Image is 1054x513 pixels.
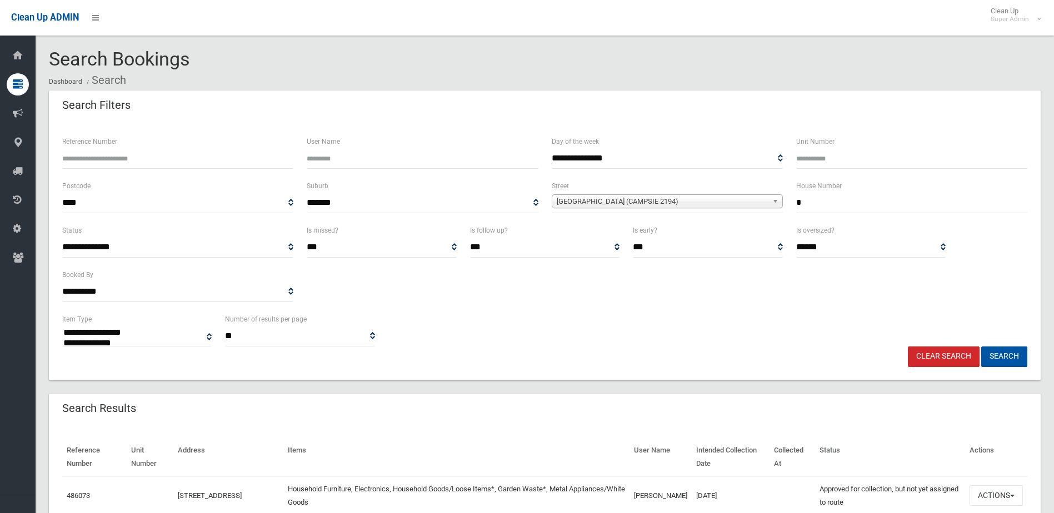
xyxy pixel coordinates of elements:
[981,346,1027,367] button: Search
[965,438,1027,476] th: Actions
[84,70,126,90] li: Search
[796,180,842,192] label: House Number
[692,438,769,476] th: Intended Collection Date
[815,438,965,476] th: Status
[62,313,92,325] label: Item Type
[796,224,835,237] label: Is oversized?
[908,346,980,367] a: Clear Search
[985,7,1040,23] span: Clean Up
[62,180,91,192] label: Postcode
[470,224,508,237] label: Is follow up?
[49,48,190,70] span: Search Bookings
[630,438,692,476] th: User Name
[283,438,630,476] th: Items
[552,180,569,192] label: Street
[127,438,173,476] th: Unit Number
[770,438,815,476] th: Collected At
[49,398,149,419] header: Search Results
[49,94,144,116] header: Search Filters
[62,224,82,237] label: Status
[991,15,1029,23] small: Super Admin
[307,135,340,148] label: User Name
[307,180,328,192] label: Suburb
[796,135,835,148] label: Unit Number
[62,269,93,281] label: Booked By
[62,135,117,148] label: Reference Number
[49,78,82,85] a: Dashboard
[67,491,90,500] a: 486073
[552,135,599,148] label: Day of the week
[225,313,307,325] label: Number of results per page
[970,485,1023,506] button: Actions
[633,224,657,237] label: Is early?
[178,491,242,500] a: [STREET_ADDRESS]
[307,224,338,237] label: Is missed?
[11,12,79,23] span: Clean Up ADMIN
[173,438,283,476] th: Address
[62,438,127,476] th: Reference Number
[557,195,768,208] span: [GEOGRAPHIC_DATA] (CAMPSIE 2194)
